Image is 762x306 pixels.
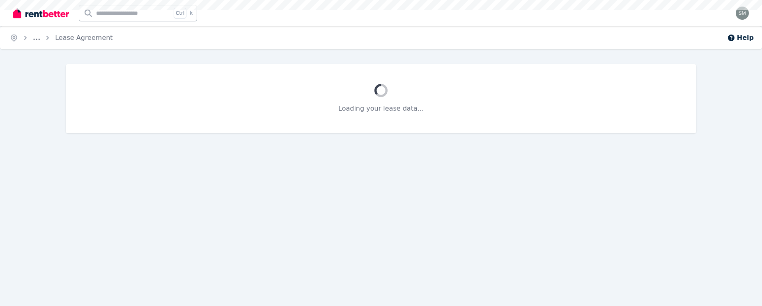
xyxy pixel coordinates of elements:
[174,8,186,19] span: Ctrl
[85,104,677,114] p: Loading your lease data...
[13,7,69,19] img: RentBetter
[33,34,40,42] a: ...
[55,34,112,42] a: Lease Agreement
[736,7,749,20] img: Stuart Mynard
[727,33,754,43] button: Help
[190,10,193,16] span: k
